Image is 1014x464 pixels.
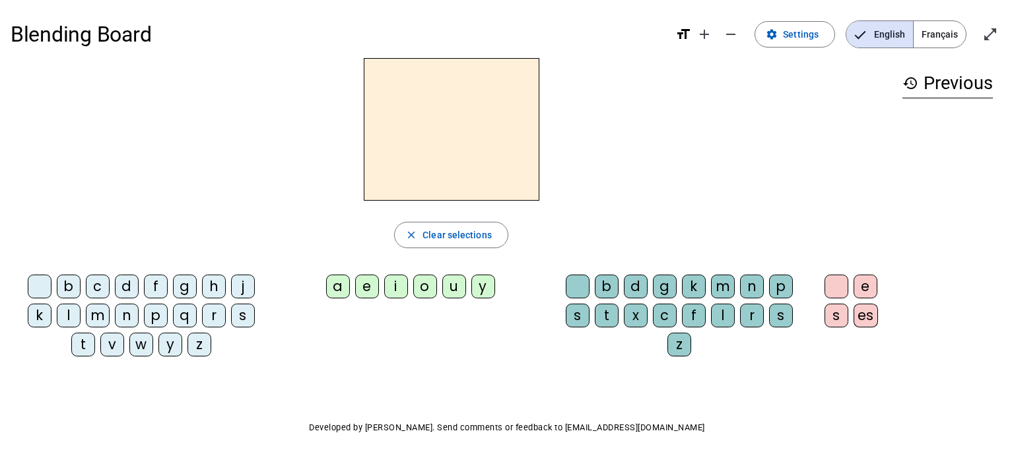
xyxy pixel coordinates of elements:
mat-icon: settings [766,28,778,40]
mat-icon: close [405,229,417,241]
div: s [825,304,848,327]
h1: Blending Board [11,13,665,55]
span: English [846,21,913,48]
div: s [231,304,255,327]
div: y [158,333,182,356]
span: Settings [783,26,819,42]
div: m [711,275,735,298]
div: v [100,333,124,356]
div: t [71,333,95,356]
button: Decrease font size [718,21,744,48]
p: Developed by [PERSON_NAME]. Send comments or feedback to [EMAIL_ADDRESS][DOMAIN_NAME] [11,420,1003,436]
button: Increase font size [691,21,718,48]
div: o [413,275,437,298]
div: t [595,304,619,327]
div: w [129,333,153,356]
div: p [769,275,793,298]
div: h [202,275,226,298]
mat-icon: remove [723,26,739,42]
div: e [854,275,877,298]
div: d [115,275,139,298]
div: k [682,275,706,298]
div: z [667,333,691,356]
div: x [624,304,648,327]
div: l [57,304,81,327]
span: Clear selections [422,227,492,243]
div: s [769,304,793,327]
div: g [653,275,677,298]
div: y [471,275,495,298]
div: es [854,304,878,327]
div: b [595,275,619,298]
span: Français [914,21,966,48]
div: r [202,304,226,327]
mat-icon: add [696,26,712,42]
div: i [384,275,408,298]
div: u [442,275,466,298]
div: n [115,304,139,327]
div: z [187,333,211,356]
div: s [566,304,590,327]
button: Clear selections [394,222,508,248]
div: k [28,304,51,327]
div: e [355,275,379,298]
div: l [711,304,735,327]
div: m [86,304,110,327]
div: c [653,304,677,327]
div: f [682,304,706,327]
div: p [144,304,168,327]
div: q [173,304,197,327]
div: j [231,275,255,298]
div: g [173,275,197,298]
div: a [326,275,350,298]
mat-icon: history [902,75,918,91]
div: b [57,275,81,298]
mat-icon: format_size [675,26,691,42]
mat-button-toggle-group: Language selection [846,20,966,48]
div: r [740,304,764,327]
mat-icon: open_in_full [982,26,998,42]
div: d [624,275,648,298]
button: Settings [755,21,835,48]
div: n [740,275,764,298]
div: c [86,275,110,298]
div: f [144,275,168,298]
h3: Previous [902,69,993,98]
button: Enter full screen [977,21,1003,48]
